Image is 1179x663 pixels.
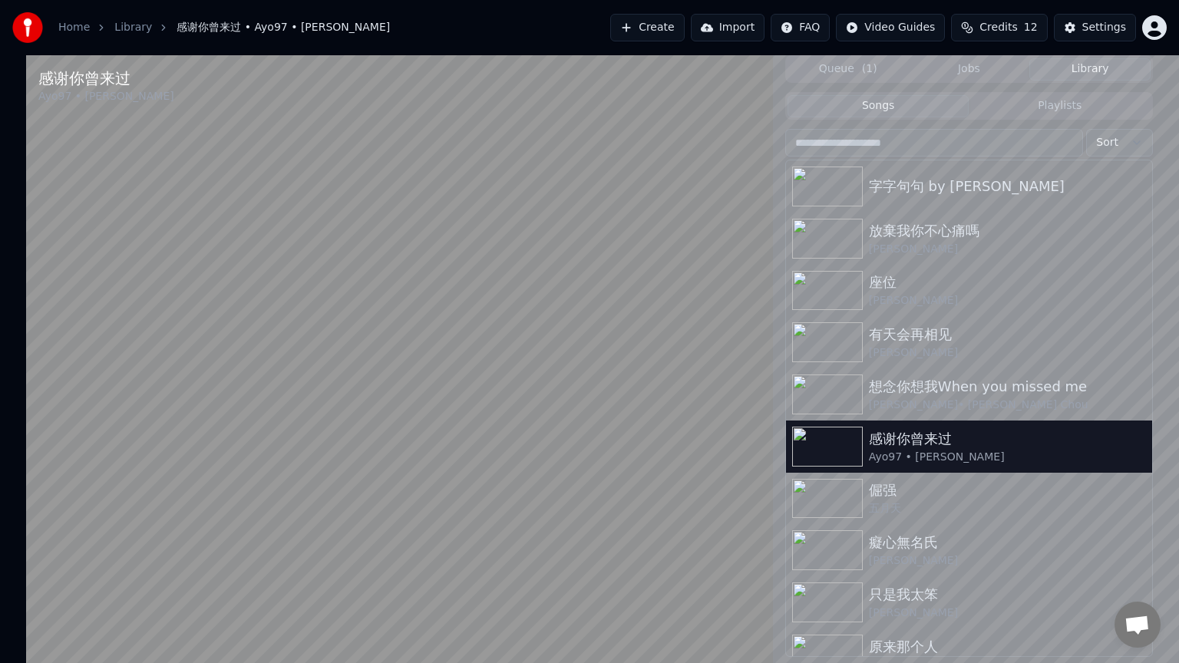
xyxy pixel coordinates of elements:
div: [PERSON_NAME] [869,293,1146,308]
button: Playlists [969,95,1151,117]
div: 放棄我你不心痛嗎 [869,220,1146,242]
div: 有天会再相见 [869,324,1146,345]
span: Credits [979,20,1017,35]
div: Settings [1082,20,1126,35]
div: 原来那个人 [869,636,1146,658]
div: [PERSON_NAME] [869,553,1146,569]
nav: breadcrumb [58,20,390,35]
div: 五月天 [869,501,1146,516]
div: 癡心無名氏 [869,532,1146,553]
span: Sort [1096,135,1118,150]
div: 想念你想我When you missed me [869,376,1146,397]
div: 感谢你曾来过 [38,68,174,89]
div: 倔强 [869,480,1146,501]
div: [PERSON_NAME] [869,345,1146,361]
button: Jobs [909,58,1030,81]
div: Open chat [1115,602,1161,648]
div: Ayo97 • [PERSON_NAME] [869,450,1146,465]
div: Ayo97 • [PERSON_NAME] [38,89,174,104]
button: Library [1029,58,1151,81]
button: Credits12 [951,14,1047,41]
span: 感谢你曾来过 • Ayo97 • [PERSON_NAME] [177,20,390,35]
div: 字字句句 by [PERSON_NAME] [869,176,1146,197]
div: [PERSON_NAME]• [PERSON_NAME] Chou [869,397,1146,413]
button: Queue [788,58,909,81]
span: 12 [1024,20,1038,35]
div: 只是我太笨 [869,584,1146,605]
div: [PERSON_NAME] [869,242,1146,257]
button: Import [691,14,765,41]
div: 感谢你曾来过 [869,428,1146,450]
button: Songs [788,95,969,117]
div: [PERSON_NAME] [869,605,1146,621]
div: 座位 [869,272,1146,293]
button: Video Guides [836,14,945,41]
button: FAQ [771,14,830,41]
img: youka [12,12,43,43]
button: Settings [1054,14,1136,41]
button: Create [610,14,685,41]
span: ( 1 ) [862,61,877,77]
a: Library [114,20,152,35]
a: Home [58,20,90,35]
